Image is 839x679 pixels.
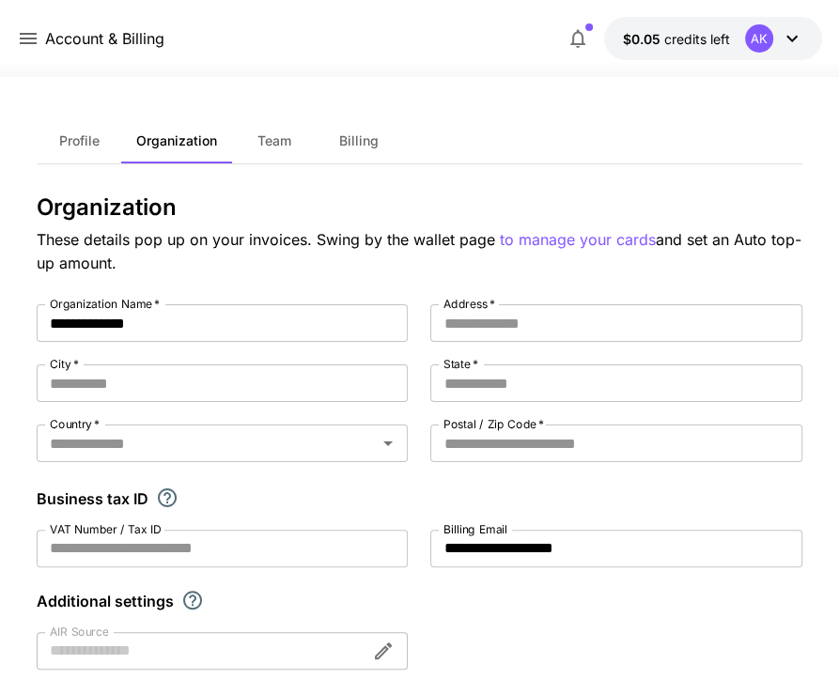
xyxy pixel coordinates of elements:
span: Team [257,132,291,149]
label: Organization Name [50,296,160,312]
div: $0.05 [623,29,730,49]
label: Country [50,416,100,432]
label: Postal / Zip Code [443,416,544,432]
nav: breadcrumb [45,27,164,50]
span: credits left [664,31,730,47]
svg: If you are a business tax registrant, please enter your business tax ID here. [156,486,179,509]
a: Account & Billing [45,27,164,50]
button: to manage your cards [500,228,656,252]
label: Address [443,296,495,312]
label: State [443,356,478,372]
span: Profile [59,132,100,149]
span: These details pop up on your invoices. Swing by the wallet page [37,230,500,249]
label: Billing Email [443,521,507,537]
span: Billing [339,132,379,149]
h3: Organization [37,194,801,221]
div: AK [745,24,773,53]
p: Additional settings [37,590,174,612]
p: Business tax ID [37,487,148,510]
label: AIR Source [50,624,108,640]
button: Open [375,430,401,456]
label: VAT Number / Tax ID [50,521,162,537]
label: City [50,356,79,372]
button: $0.05AK [604,17,822,60]
span: $0.05 [623,31,664,47]
span: Organization [136,132,217,149]
svg: Explore additional customization settings [181,589,204,611]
